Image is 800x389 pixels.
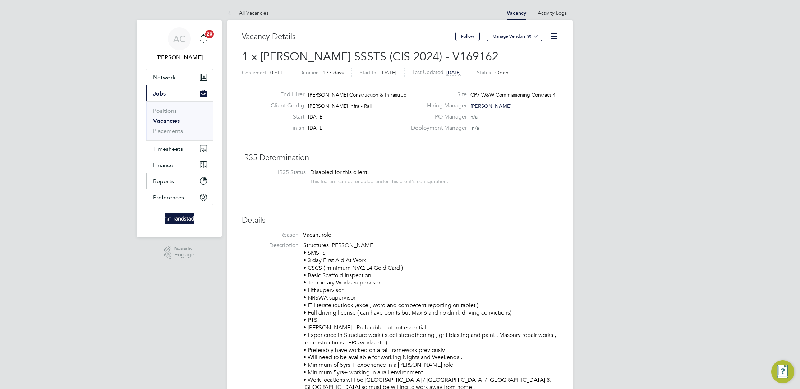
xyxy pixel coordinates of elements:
[153,128,183,134] a: Placements
[477,69,491,76] label: Status
[153,117,180,124] a: Vacancies
[153,194,184,201] span: Preferences
[406,102,467,110] label: Hiring Manager
[153,162,173,168] span: Finance
[446,69,461,75] span: [DATE]
[153,145,183,152] span: Timesheets
[360,69,376,76] label: Start In
[146,157,213,173] button: Finance
[173,34,185,43] span: AC
[303,231,331,239] span: Vacant role
[174,246,194,252] span: Powered by
[153,74,176,81] span: Network
[242,242,299,249] label: Description
[310,169,369,176] span: Disabled for this client.
[538,10,567,16] a: Activity Logs
[470,114,478,120] span: n/a
[146,141,213,157] button: Timesheets
[165,213,194,224] img: randstad-logo-retina.png
[771,360,794,383] button: Engage Resource Center
[323,69,344,76] span: 173 days
[310,176,448,185] div: This feature can be enabled under this client's configuration.
[265,102,304,110] label: Client Config
[146,53,213,62] span: Audwin Cheung
[153,178,174,185] span: Reports
[146,69,213,85] button: Network
[146,189,213,205] button: Preferences
[472,125,479,131] span: n/a
[242,32,455,42] h3: Vacancy Details
[146,101,213,140] div: Jobs
[146,27,213,62] a: AC[PERSON_NAME]
[270,69,283,76] span: 0 of 1
[308,114,324,120] span: [DATE]
[174,252,194,258] span: Engage
[406,124,467,132] label: Deployment Manager
[299,69,319,76] label: Duration
[470,92,556,98] span: CP7 W&W Commissioning Contract 4
[153,107,177,114] a: Positions
[406,113,467,121] label: PO Manager
[455,32,480,41] button: Follow
[265,124,304,132] label: Finish
[196,27,211,50] a: 20
[242,215,558,226] h3: Details
[146,213,213,224] a: Go to home page
[249,169,306,176] label: IR35 Status
[242,231,299,239] label: Reason
[164,246,195,259] a: Powered byEngage
[308,103,372,109] span: [PERSON_NAME] Infra - Rail
[413,69,443,75] label: Last Updated
[227,10,268,16] a: All Vacancies
[507,10,526,16] a: Vacancy
[146,173,213,189] button: Reports
[242,50,498,64] span: 1 x [PERSON_NAME] SSSTS (CIS 2024) - V169162
[265,91,304,98] label: End Hirer
[205,30,214,38] span: 20
[406,91,467,98] label: Site
[242,153,558,163] h3: IR35 Determination
[146,85,213,101] button: Jobs
[308,125,324,131] span: [DATE]
[265,113,304,121] label: Start
[495,69,509,76] span: Open
[381,69,396,76] span: [DATE]
[487,32,542,41] button: Manage Vendors (9)
[470,103,512,109] span: [PERSON_NAME]
[308,92,413,98] span: [PERSON_NAME] Construction & Infrastruct…
[153,90,166,97] span: Jobs
[137,20,222,237] nav: Main navigation
[242,69,266,76] label: Confirmed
